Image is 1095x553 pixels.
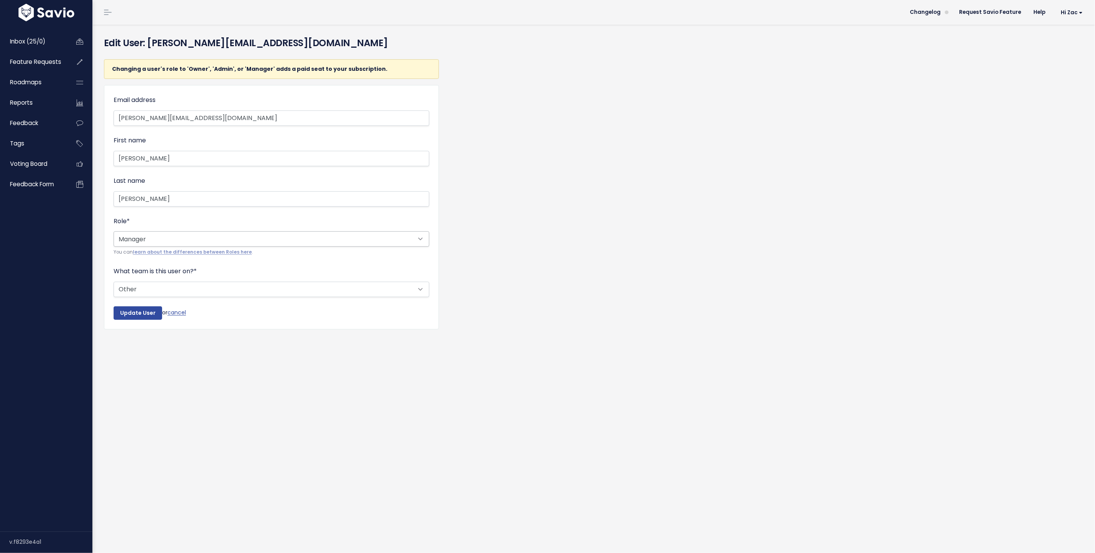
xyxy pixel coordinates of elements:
[10,160,47,168] span: Voting Board
[1051,7,1089,18] a: Hi Zac
[2,114,64,132] a: Feedback
[910,10,941,15] span: Changelog
[2,135,64,152] a: Tags
[10,180,54,188] span: Feedback form
[1061,10,1083,15] span: Hi Zac
[133,249,252,255] a: learn about the differences between Roles here
[114,266,197,277] label: What team is this user on?
[114,248,429,256] small: You can .
[10,78,42,86] span: Roadmaps
[17,4,76,21] img: logo-white.9d6f32f41409.svg
[114,95,429,320] form: or
[2,94,64,112] a: Reports
[2,74,64,91] a: Roadmaps
[114,175,145,187] label: Last name
[10,99,33,107] span: Reports
[114,95,156,106] label: Email address
[104,36,836,50] h4: Edit User: [PERSON_NAME][EMAIL_ADDRESS][DOMAIN_NAME]
[10,119,38,127] span: Feedback
[114,135,146,146] label: First name
[2,53,64,71] a: Feature Requests
[2,33,64,50] a: Inbox (25/0)
[10,139,24,147] span: Tags
[1027,7,1051,18] a: Help
[114,216,130,227] label: Role
[10,58,61,66] span: Feature Requests
[167,309,186,316] a: cancel
[2,155,64,173] a: Voting Board
[9,532,92,552] div: v.f8293e4a1
[2,175,64,193] a: Feedback form
[112,65,387,73] strong: Changing a user's role to 'Owner', 'Admin', or 'Manager' adds a paid seat to your subscription.
[10,37,45,45] span: Inbox (25/0)
[114,306,162,320] input: Update User
[953,7,1027,18] a: Request Savio Feature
